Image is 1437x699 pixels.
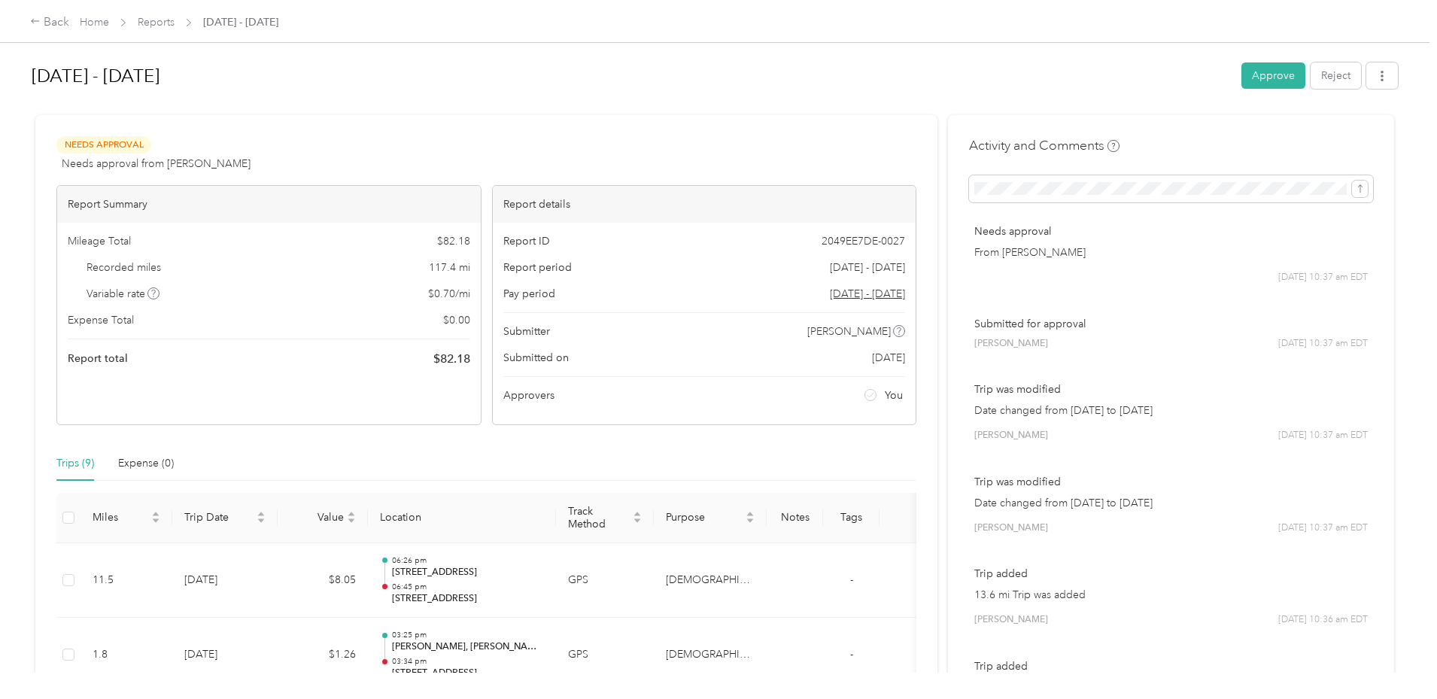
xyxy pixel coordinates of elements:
[257,509,266,518] span: caret-up
[151,509,160,518] span: caret-up
[347,509,356,518] span: caret-up
[974,521,1048,535] span: [PERSON_NAME]
[68,351,128,366] span: Report total
[392,656,544,667] p: 03:34 pm
[1278,613,1368,627] span: [DATE] 10:36 am EDT
[392,667,544,680] p: [STREET_ADDRESS]
[822,233,905,249] span: 2049EE7DE-0027
[974,337,1048,351] span: [PERSON_NAME]
[62,156,251,172] span: Needs approval from [PERSON_NAME]
[392,555,544,566] p: 06:26 pm
[556,493,654,543] th: Track Method
[503,260,572,275] span: Report period
[974,316,1368,332] p: Submitted for approval
[974,566,1368,582] p: Trip added
[974,381,1368,397] p: Trip was modified
[654,493,767,543] th: Purpose
[830,286,905,302] span: Go to pay period
[1278,271,1368,284] span: [DATE] 10:37 am EDT
[68,312,134,328] span: Expense Total
[392,630,544,640] p: 03:25 pm
[823,493,880,543] th: Tags
[87,286,160,302] span: Variable rate
[257,516,266,525] span: caret-down
[1241,62,1305,89] button: Approve
[807,324,891,339] span: [PERSON_NAME]
[392,592,544,606] p: [STREET_ADDRESS]
[392,582,544,592] p: 06:45 pm
[850,573,853,586] span: -
[429,260,470,275] span: 117.4 mi
[746,516,755,525] span: caret-down
[1278,337,1368,351] span: [DATE] 10:37 am EDT
[93,511,148,524] span: Miles
[633,509,642,518] span: caret-up
[172,493,278,543] th: Trip Date
[556,543,654,618] td: GPS
[428,286,470,302] span: $ 0.70 / mi
[830,260,905,275] span: [DATE] - [DATE]
[32,58,1231,94] h1: Aug 18 - 31, 2025
[57,186,481,223] div: Report Summary
[568,505,630,530] span: Track Method
[1278,521,1368,535] span: [DATE] 10:37 am EDT
[1311,62,1361,89] button: Reject
[503,324,550,339] span: Submitter
[368,493,556,543] th: Location
[184,511,254,524] span: Trip Date
[633,516,642,525] span: caret-down
[68,233,131,249] span: Mileage Total
[556,618,654,693] td: GPS
[278,493,368,543] th: Value
[666,511,743,524] span: Purpose
[969,136,1120,155] h4: Activity and Comments
[347,516,356,525] span: caret-down
[746,509,755,518] span: caret-up
[493,186,916,223] div: Report details
[1278,429,1368,442] span: [DATE] 10:37 am EDT
[87,260,161,275] span: Recorded miles
[81,493,172,543] th: Miles
[850,648,853,661] span: -
[872,350,905,366] span: [DATE]
[138,16,175,29] a: Reports
[974,613,1048,627] span: [PERSON_NAME]
[503,286,555,302] span: Pay period
[654,618,767,693] td: Catholic Charities of Oswego County
[151,516,160,525] span: caret-down
[118,455,174,472] div: Expense (0)
[81,618,172,693] td: 1.8
[974,245,1368,260] p: From [PERSON_NAME]
[81,543,172,618] td: 11.5
[974,658,1368,674] p: Trip added
[392,640,544,654] p: [PERSON_NAME], [PERSON_NAME], NY 13069, [GEOGRAPHIC_DATA]
[974,223,1368,239] p: Needs approval
[172,618,278,693] td: [DATE]
[654,543,767,618] td: Catholic Charities of Oswego County
[80,16,109,29] a: Home
[437,233,470,249] span: $ 82.18
[974,587,1368,603] p: 13.6 mi Trip was added
[443,312,470,328] span: $ 0.00
[503,350,569,366] span: Submitted on
[974,429,1048,442] span: [PERSON_NAME]
[172,543,278,618] td: [DATE]
[278,543,368,618] td: $8.05
[974,474,1368,490] p: Trip was modified
[278,618,368,693] td: $1.26
[974,403,1368,418] p: Date changed from [DATE] to [DATE]
[767,493,823,543] th: Notes
[503,387,554,403] span: Approvers
[974,495,1368,511] p: Date changed from [DATE] to [DATE]
[503,233,550,249] span: Report ID
[56,455,94,472] div: Trips (9)
[290,511,344,524] span: Value
[885,387,903,403] span: You
[30,14,69,32] div: Back
[203,14,278,30] span: [DATE] - [DATE]
[56,136,151,153] span: Needs Approval
[392,566,544,579] p: [STREET_ADDRESS]
[1353,615,1437,699] iframe: Everlance-gr Chat Button Frame
[433,350,470,368] span: $ 82.18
